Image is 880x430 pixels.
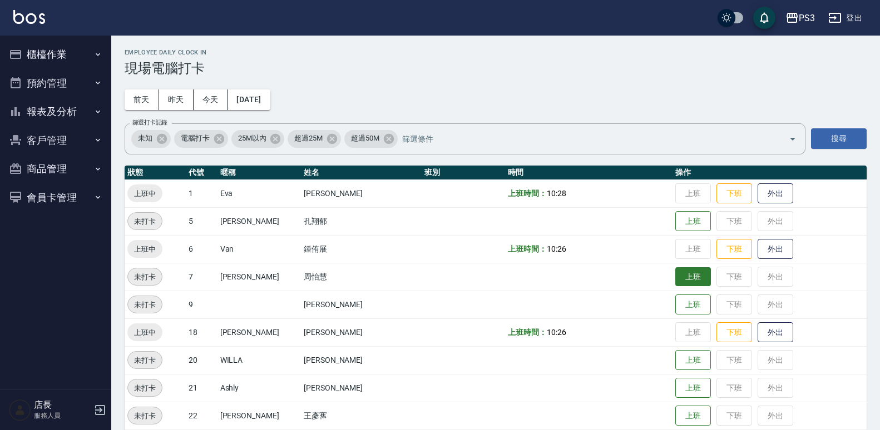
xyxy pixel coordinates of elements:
button: 登出 [824,8,867,28]
button: PS3 [781,7,819,29]
button: 外出 [758,183,793,204]
td: [PERSON_NAME] [301,346,422,374]
span: 10:28 [547,189,566,198]
input: 篩選條件 [399,129,769,148]
button: 報表及分析 [4,97,107,126]
button: 客戶管理 [4,126,107,155]
b: 上班時間： [508,244,547,253]
span: 10:26 [547,244,566,253]
td: 7 [186,263,217,291]
td: [PERSON_NAME] [301,374,422,402]
td: [PERSON_NAME] [217,263,301,291]
button: 搜尋 [811,128,867,149]
th: 班別 [422,166,505,180]
label: 篩選打卡記錄 [132,118,167,127]
button: 上班 [675,267,711,287]
td: 20 [186,346,217,374]
td: 9 [186,291,217,318]
button: 上班 [675,406,711,426]
div: PS3 [799,11,815,25]
td: 鍾侑展 [301,235,422,263]
th: 代號 [186,166,217,180]
td: 22 [186,402,217,429]
button: [DATE] [228,89,270,110]
th: 時間 [505,166,673,180]
th: 暱稱 [217,166,301,180]
button: 上班 [675,294,711,315]
span: 未打卡 [128,382,162,394]
td: 周怡慧 [301,263,422,291]
td: [PERSON_NAME] [217,402,301,429]
span: 未知 [131,133,159,144]
button: 上班 [675,350,711,371]
span: 未打卡 [128,354,162,366]
div: 25M以內 [231,130,285,148]
button: 外出 [758,239,793,259]
th: 操作 [673,166,867,180]
span: 10:26 [547,328,566,337]
td: WILLA [217,346,301,374]
button: 外出 [758,322,793,343]
td: [PERSON_NAME] [217,318,301,346]
span: 未打卡 [128,299,162,311]
span: 未打卡 [128,410,162,422]
td: Ashly [217,374,301,402]
button: 商品管理 [4,154,107,183]
th: 姓名 [301,166,422,180]
td: 1 [186,179,217,207]
div: 超過25M [288,130,341,148]
td: 6 [186,235,217,263]
span: 上班中 [127,243,162,255]
b: 上班時間： [508,328,547,337]
button: 下班 [716,239,752,259]
td: Van [217,235,301,263]
td: 18 [186,318,217,346]
b: 上班時間： [508,189,547,198]
span: 25M以內 [231,133,273,144]
button: 前天 [125,89,159,110]
td: [PERSON_NAME] [217,207,301,235]
h3: 現場電腦打卡 [125,61,867,76]
button: 會員卡管理 [4,183,107,212]
h2: Employee Daily Clock In [125,49,867,56]
button: save [753,7,775,29]
button: Open [784,130,802,148]
span: 超過50M [344,133,386,144]
span: 上班中 [127,327,162,338]
td: [PERSON_NAME] [301,179,422,207]
td: [PERSON_NAME] [301,291,422,318]
th: 狀態 [125,166,186,180]
td: [PERSON_NAME] [301,318,422,346]
p: 服務人員 [34,411,91,421]
div: 超過50M [344,130,398,148]
button: 上班 [675,211,711,232]
td: 21 [186,374,217,402]
button: 上班 [675,378,711,398]
button: 昨天 [159,89,194,110]
div: 未知 [131,130,171,148]
td: 王彥寯 [301,402,422,429]
button: 下班 [716,183,752,204]
td: Eva [217,179,301,207]
td: 5 [186,207,217,235]
button: 今天 [194,89,228,110]
span: 電腦打卡 [174,133,216,144]
button: 下班 [716,322,752,343]
img: Person [9,399,31,421]
img: Logo [13,10,45,24]
span: 超過25M [288,133,329,144]
h5: 店長 [34,399,91,411]
span: 上班中 [127,188,162,199]
span: 未打卡 [128,271,162,283]
button: 預約管理 [4,69,107,98]
span: 未打卡 [128,216,162,227]
div: 電腦打卡 [174,130,228,148]
button: 櫃檯作業 [4,40,107,69]
td: 孔翔郁 [301,207,422,235]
